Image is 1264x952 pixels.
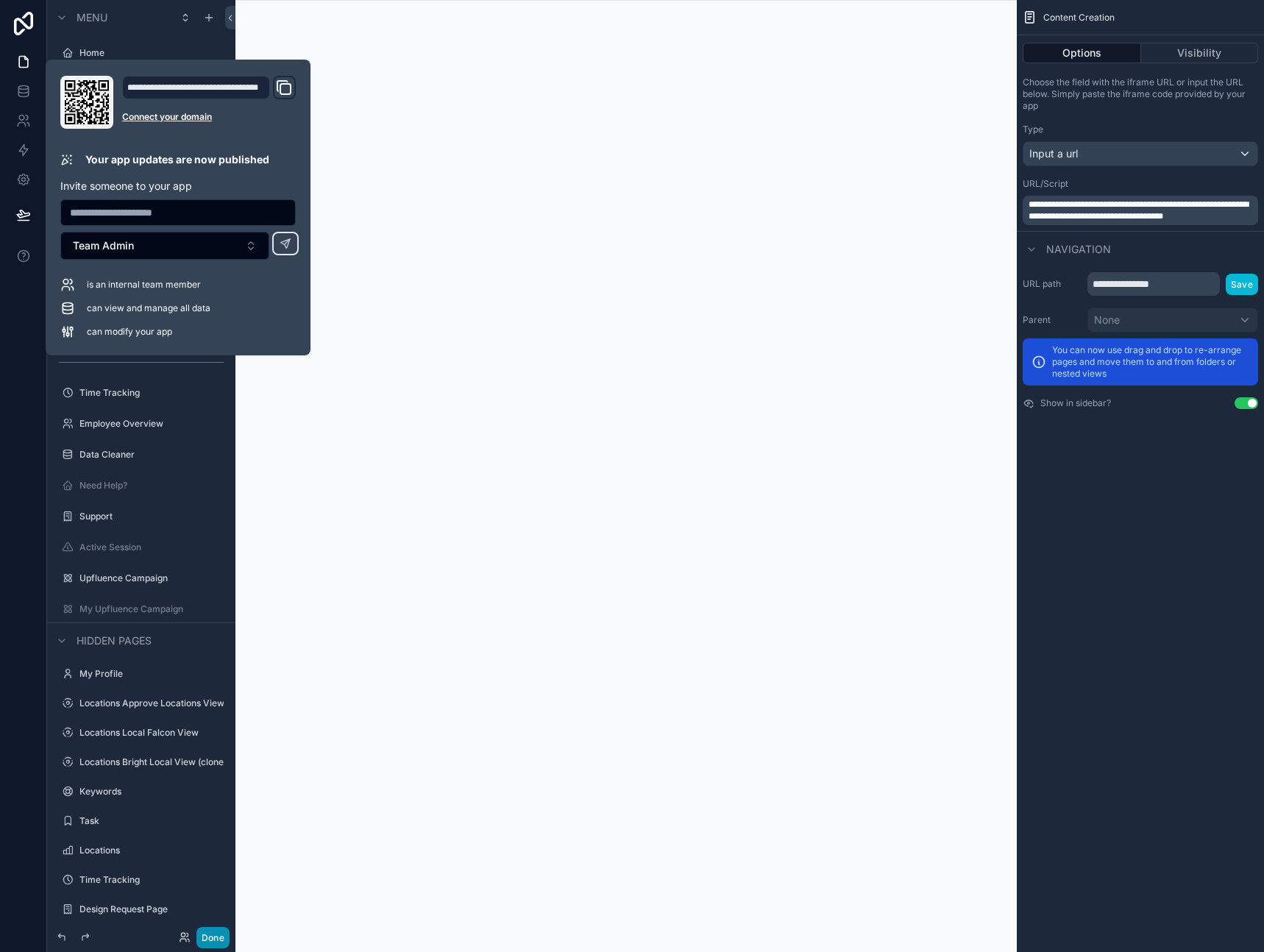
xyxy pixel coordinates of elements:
p: You can now use drag and drop to re-arrange pages and move them to and from folders or nested views [1052,344,1249,380]
p: Choose the field with the iframe URL or input the URL below. Simply paste the iframe code provide... [1023,77,1258,112]
label: Show in sidebar? [1040,397,1111,409]
label: Keywords [79,786,224,798]
p: Your app updates are now published [85,152,269,167]
button: Done [196,927,230,948]
span: is an internal team member [87,279,201,291]
button: Options [1023,43,1141,63]
div: Domain and Custom Link [122,76,296,129]
label: My Profile [79,668,224,680]
span: Input a url [1029,146,1078,161]
label: Home [79,47,224,59]
label: Data Cleaner [79,449,224,461]
label: Time Tracking [79,874,224,886]
span: Team Admin [73,238,134,253]
button: Input a url [1023,141,1258,166]
div: scrollable content [1023,196,1258,225]
a: Connect your domain [122,111,296,123]
button: Visibility [1141,43,1259,63]
label: URL path [1023,278,1082,290]
label: Parent [1023,314,1082,326]
label: Task [79,815,224,827]
span: Hidden pages [77,633,152,648]
label: My Upfluence Campaign [79,603,224,615]
span: can view and manage all data [87,302,210,314]
label: Design Request Page [79,903,224,915]
label: URL/Script [1023,178,1068,190]
button: Select Button [60,232,269,260]
label: Need Help? [79,480,224,491]
label: Locations [79,845,224,856]
span: Navigation [1046,242,1111,257]
label: Type [1023,124,1043,135]
span: can modify your app [87,326,172,338]
span: None [1094,313,1120,327]
label: Upfluence Campaign [79,572,224,584]
label: Locations Bright Local View (clone) [79,756,224,768]
label: Employee Overview [79,418,224,430]
label: Support [79,511,224,522]
label: Locations Local Falcon View [79,727,224,739]
button: Save [1226,274,1258,295]
span: Content Creation [1043,12,1115,24]
label: Locations Approve Locations View [79,697,224,709]
button: None [1087,308,1258,333]
label: Time Tracking [79,387,224,399]
span: Menu [77,10,107,25]
label: Active Session [79,541,224,553]
p: Invite someone to your app [60,179,296,193]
